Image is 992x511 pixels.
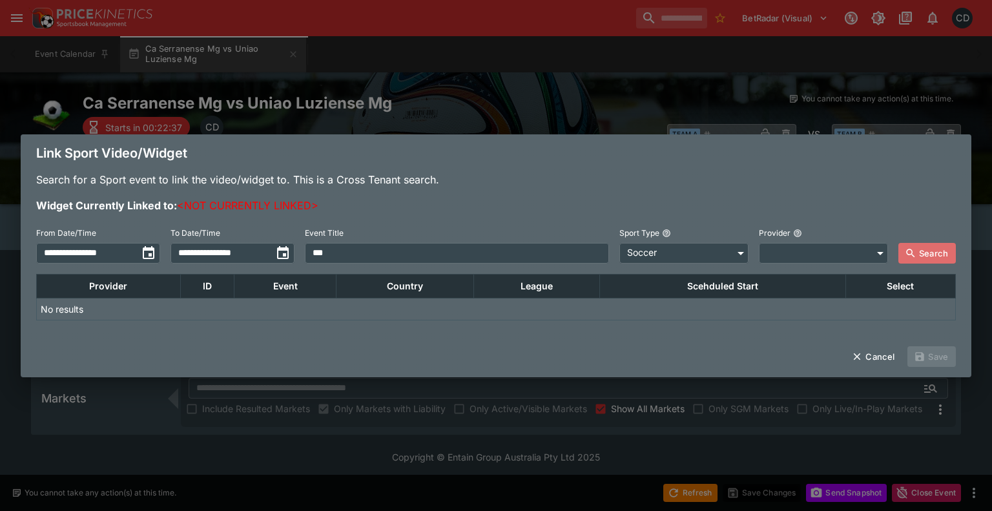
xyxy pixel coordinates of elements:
[37,298,474,320] td: No results
[271,242,294,265] button: toggle date time picker
[845,274,955,298] th: Select
[305,227,344,238] p: Event Title
[898,243,956,264] button: Search
[759,227,790,238] p: Provider
[619,227,659,238] p: Sport Type
[36,172,956,187] p: Search for a Sport event to link the video/widget to. This is a Cross Tenant search.
[37,274,181,298] th: Provider
[36,199,177,212] b: Widget Currently Linked to:
[137,242,160,265] button: toggle date time picker
[36,227,96,238] p: From Date/Time
[600,274,845,298] th: Scehduled Start
[170,227,220,238] p: To Date/Time
[662,229,671,238] button: Sport Type
[619,242,749,263] div: Soccer
[21,134,971,172] div: Link Sport Video/Widget
[336,274,474,298] th: Country
[474,274,600,298] th: League
[845,346,902,367] button: Cancel
[793,229,802,238] button: Provider
[177,199,318,212] span: <NOT CURRENTLY LINKED>
[180,274,234,298] th: ID
[234,274,336,298] th: Event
